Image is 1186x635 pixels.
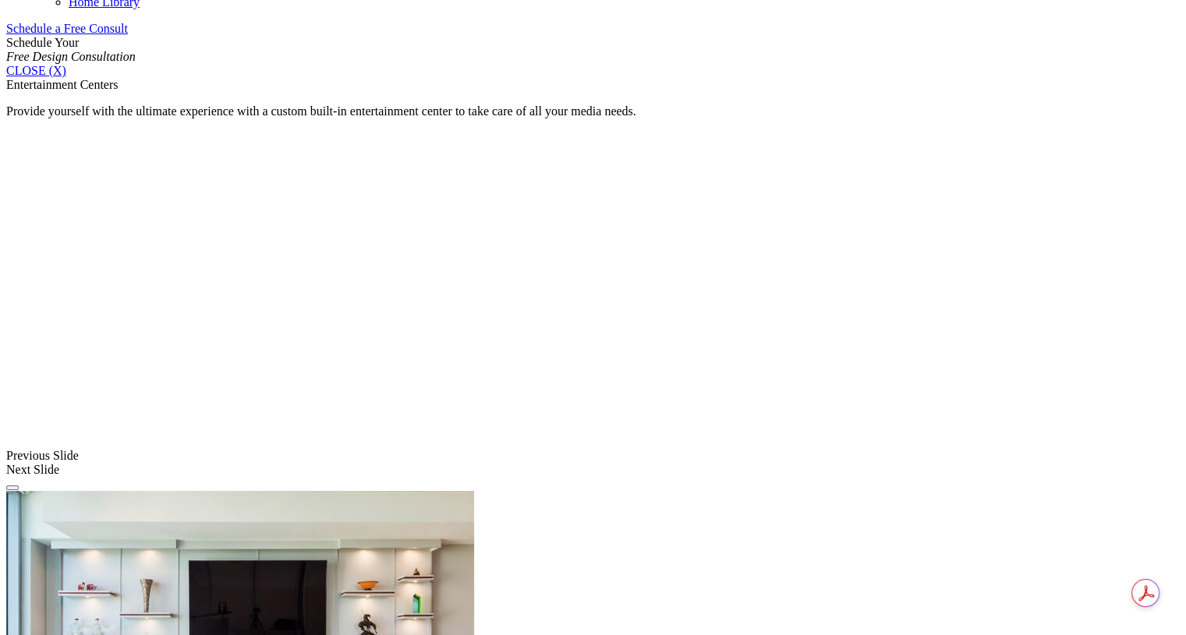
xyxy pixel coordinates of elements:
span: Schedule Your [6,36,136,63]
button: Click here to pause slide show [6,485,19,490]
div: Previous Slide [6,449,1180,463]
p: Provide yourself with the ultimate experience with a custom built-in entertainment center to take... [6,104,1180,118]
a: Schedule a Free Consult (opens a dropdown menu) [6,22,128,35]
span: Entertainment Centers [6,78,119,91]
a: CLOSE (X) [6,64,66,77]
div: Next Slide [6,463,1180,477]
em: Free Design Consultation [6,50,136,63]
